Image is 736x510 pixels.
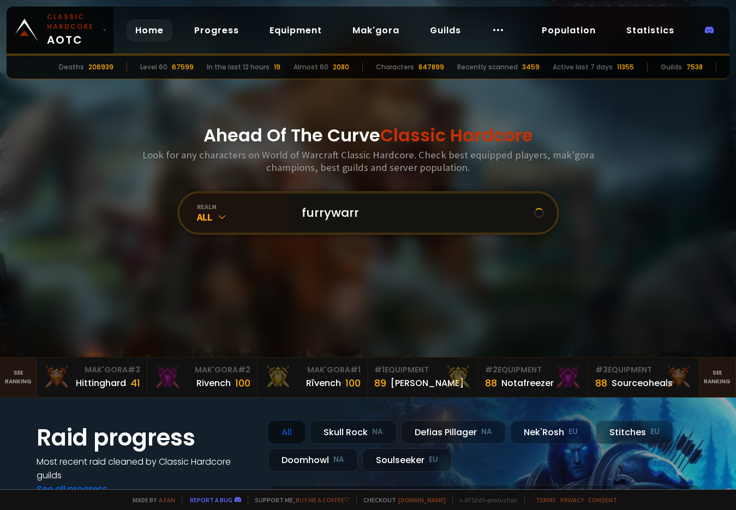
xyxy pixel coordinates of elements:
div: Mak'Gora [154,364,250,376]
div: 100 [235,376,250,390]
h3: Look for any characters on World of Warcraft Classic Hardcore. Check best equipped players, mak'g... [138,149,599,174]
a: Guilds [421,19,470,41]
a: Mak'Gora#3Hittinghard41 [37,358,147,397]
a: Progress [186,19,248,41]
span: Checkout [356,496,446,504]
h1: Ahead Of The Curve [204,122,533,149]
a: Terms [536,496,556,504]
div: Mak'Gora [43,364,140,376]
a: Buy me a coffee [296,496,350,504]
div: Active last 7 days [553,62,613,72]
div: Mak'Gora [264,364,361,376]
input: Search a character... [295,193,534,233]
small: NA [333,454,344,465]
div: Stitches [596,420,673,444]
span: # 3 [128,364,140,375]
div: Rivench [196,376,231,390]
div: 847899 [418,62,444,72]
span: Classic Hardcore [380,123,533,147]
div: 11355 [617,62,634,72]
a: Consent [588,496,617,504]
div: 7538 [686,62,703,72]
a: See all progress [37,483,107,495]
div: Notafreezer [501,376,554,390]
div: Guilds [661,62,682,72]
div: Rîvench [306,376,341,390]
span: AOTC [47,12,98,48]
h1: Raid progress [37,420,255,455]
div: Doomhowl [268,448,358,472]
a: a fan [159,496,175,504]
div: 88 [485,376,497,390]
div: All [197,211,289,223]
span: # 2 [238,364,250,375]
small: EU [569,426,578,437]
a: Home [127,19,172,41]
a: Mak'Gora#1Rîvench100 [258,358,368,397]
a: Classic HardcoreAOTC [7,7,113,54]
div: Equipment [485,364,582,376]
span: Support me, [248,496,350,504]
small: NA [481,426,492,437]
div: Skull Rock [310,420,397,444]
span: # 2 [485,364,498,375]
a: Mak'gora [344,19,408,41]
div: Nek'Rosh [510,420,591,444]
a: #2Equipment88Notafreezer [478,358,589,397]
a: Statistics [618,19,683,41]
div: [PERSON_NAME] [391,376,464,390]
a: Mak'Gora#2Rivench100 [147,358,258,397]
div: Level 60 [140,62,167,72]
div: 89 [374,376,386,390]
span: v. d752d5 - production [452,496,518,504]
div: Characters [376,62,414,72]
span: # 1 [350,364,361,375]
div: 67599 [172,62,194,72]
a: Report a bug [190,496,232,504]
a: [DOMAIN_NAME] [398,496,446,504]
a: #3Equipment88Sourceoheals [589,358,699,397]
div: Equipment [595,364,692,376]
div: Defias Pillager [401,420,506,444]
div: Sourceoheals [612,376,673,390]
div: Equipment [374,364,471,376]
div: 88 [595,376,607,390]
span: # 1 [374,364,385,375]
div: Recently scanned [457,62,518,72]
small: Classic Hardcore [47,12,98,32]
a: Privacy [560,496,584,504]
div: Soulseeker [362,448,452,472]
h4: Most recent raid cleaned by Classic Hardcore guilds [37,455,255,482]
span: # 3 [595,364,608,375]
a: Population [533,19,605,41]
small: EU [650,426,660,437]
div: Hittinghard [76,376,126,390]
div: 2080 [333,62,349,72]
div: 19 [274,62,280,72]
div: 41 [130,376,140,390]
div: In the last 12 hours [207,62,270,72]
div: Deaths [59,62,84,72]
div: 100 [345,376,361,390]
a: #1Equipment89[PERSON_NAME] [368,358,478,397]
div: realm [197,203,289,211]
div: All [268,420,306,444]
a: Equipment [261,19,331,41]
a: Seeranking [699,358,736,397]
div: 206939 [88,62,113,72]
small: EU [429,454,438,465]
span: Made by [126,496,175,504]
div: Almost 60 [294,62,328,72]
div: 3459 [522,62,540,72]
small: NA [372,426,383,437]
